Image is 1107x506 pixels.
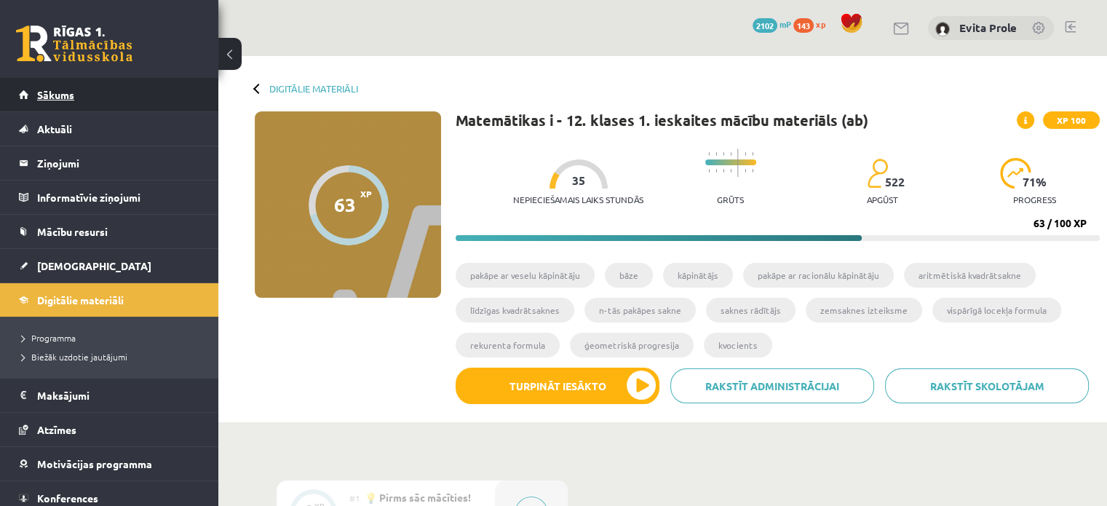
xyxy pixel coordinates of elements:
[1013,194,1056,205] p: progress
[360,189,372,199] span: XP
[904,263,1036,288] li: aritmētiskā kvadrātsakne
[816,18,825,30] span: xp
[456,368,659,404] button: Turpināt iesākto
[935,22,950,36] img: Evita Prole
[16,25,132,62] a: Rīgas 1. Tālmācības vidusskola
[37,225,108,238] span: Mācību resursi
[22,351,127,363] span: Biežāk uzdotie jautājumi
[570,333,694,357] li: ģeometriskā progresija
[37,293,124,307] span: Digitālie materiāli
[37,491,98,505] span: Konferences
[708,152,710,156] img: icon-short-line-57e1e144782c952c97e751825c79c345078a6d821885a25fce030b3d8c18986b.svg
[19,112,200,146] a: Aktuāli
[670,368,874,403] a: Rakstīt administrācijai
[572,174,585,187] span: 35
[19,215,200,248] a: Mācību resursi
[806,298,922,323] li: zemsaknes izteiksme
[19,447,200,481] a: Motivācijas programma
[22,331,204,344] a: Programma
[22,350,204,363] a: Biežāk uzdotie jautājumi
[1043,111,1100,129] span: XP 100
[37,88,74,101] span: Sākums
[37,259,151,272] span: [DEMOGRAPHIC_DATA]
[745,152,746,156] img: icon-short-line-57e1e144782c952c97e751825c79c345078a6d821885a25fce030b3d8c18986b.svg
[706,298,795,323] li: saknes rādītājs
[715,169,717,173] img: icon-short-line-57e1e144782c952c97e751825c79c345078a6d821885a25fce030b3d8c18986b.svg
[334,194,356,216] div: 63
[715,152,717,156] img: icon-short-line-57e1e144782c952c97e751825c79c345078a6d821885a25fce030b3d8c18986b.svg
[19,146,200,180] a: Ziņojumi
[37,122,72,135] span: Aktuāli
[605,263,653,288] li: bāze
[723,169,724,173] img: icon-short-line-57e1e144782c952c97e751825c79c345078a6d821885a25fce030b3d8c18986b.svg
[752,169,753,173] img: icon-short-line-57e1e144782c952c97e751825c79c345078a6d821885a25fce030b3d8c18986b.svg
[885,175,905,189] span: 522
[22,332,76,344] span: Programma
[708,169,710,173] img: icon-short-line-57e1e144782c952c97e751825c79c345078a6d821885a25fce030b3d8c18986b.svg
[1000,158,1031,189] img: icon-progress-161ccf0a02000e728c5f80fcf4c31c7af3da0e1684b2b1d7c360e028c24a22f1.svg
[867,158,888,189] img: students-c634bb4e5e11cddfef0936a35e636f08e4e9abd3cc4e673bd6f9a4125e45ecb1.svg
[37,181,200,214] legend: Informatīvie ziņojumi
[456,111,868,129] h1: Matemātikas i - 12. klases 1. ieskaites mācību materiāls (ab)
[19,413,200,446] a: Atzīmes
[663,263,733,288] li: kāpinātājs
[779,18,791,30] span: mP
[37,379,200,412] legend: Maksājumi
[885,368,1089,403] a: Rakstīt skolotājam
[19,181,200,214] a: Informatīvie ziņojumi
[456,263,595,288] li: pakāpe ar veselu kāpinātāju
[730,152,731,156] img: icon-short-line-57e1e144782c952c97e751825c79c345078a6d821885a25fce030b3d8c18986b.svg
[269,83,358,94] a: Digitālie materiāli
[745,169,746,173] img: icon-short-line-57e1e144782c952c97e751825c79c345078a6d821885a25fce030b3d8c18986b.svg
[37,423,76,436] span: Atzīmes
[456,333,560,357] li: rekurenta formula
[37,457,152,470] span: Motivācijas programma
[513,194,643,205] p: Nepieciešamais laiks stundās
[752,152,753,156] img: icon-short-line-57e1e144782c952c97e751825c79c345078a6d821885a25fce030b3d8c18986b.svg
[349,492,360,504] span: #1
[456,298,574,323] li: līdzīgas kvadrātsaknes
[1023,175,1047,189] span: 71 %
[717,194,744,205] p: Grūts
[753,18,777,33] span: 2102
[19,249,200,282] a: [DEMOGRAPHIC_DATA]
[793,18,814,33] span: 143
[730,169,731,173] img: icon-short-line-57e1e144782c952c97e751825c79c345078a6d821885a25fce030b3d8c18986b.svg
[959,20,1017,35] a: Evita Prole
[867,194,898,205] p: apgūst
[932,298,1061,323] li: vispārīgā locekļa formula
[19,379,200,412] a: Maksājumi
[584,298,696,323] li: n-tās pakāpes sakne
[753,18,791,30] a: 2102 mP
[704,333,772,357] li: kvocients
[793,18,833,30] a: 143 xp
[737,149,739,177] img: icon-long-line-d9ea69661e0d244f92f715978eff75569469978d946b2353a9bb055b3ed8787d.svg
[19,283,200,317] a: Digitālie materiāli
[19,78,200,111] a: Sākums
[723,152,724,156] img: icon-short-line-57e1e144782c952c97e751825c79c345078a6d821885a25fce030b3d8c18986b.svg
[37,146,200,180] legend: Ziņojumi
[743,263,894,288] li: pakāpe ar racionālu kāpinātāju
